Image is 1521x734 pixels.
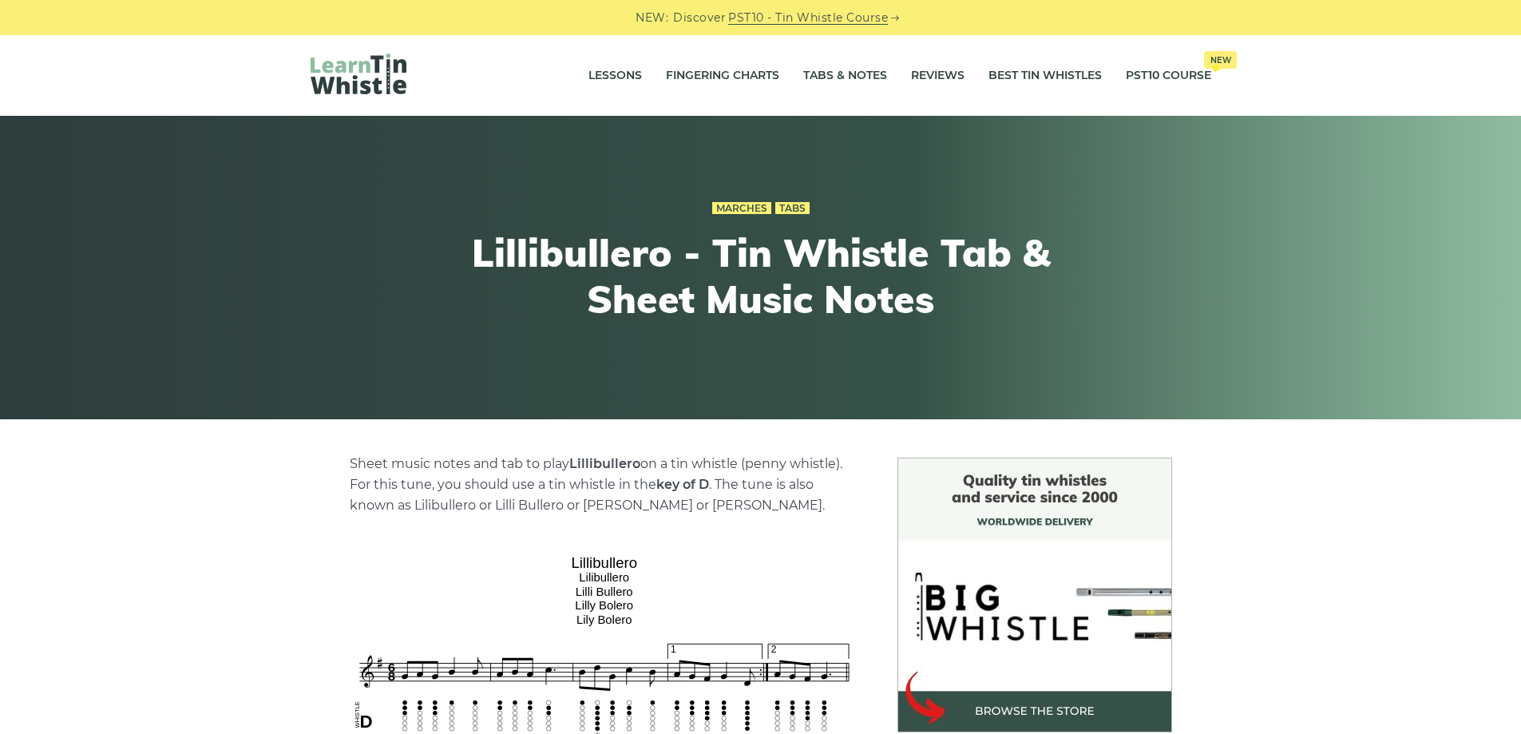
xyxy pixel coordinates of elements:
a: Best Tin Whistles [988,56,1102,96]
h1: Lillibullero - Tin Whistle Tab & Sheet Music Notes [467,230,1055,322]
a: Fingering Charts [666,56,779,96]
p: Sheet music notes and tab to play on a tin whistle (penny whistle). For this tune, you should use... [350,454,859,516]
strong: Lillibullero [569,456,640,471]
a: Tabs & Notes [803,56,887,96]
img: LearnTinWhistle.com [311,54,406,94]
a: Lessons [588,56,642,96]
a: Reviews [911,56,964,96]
a: PST10 CourseNew [1126,56,1211,96]
a: Tabs [775,202,810,215]
a: Marches [712,202,771,215]
span: New [1204,51,1237,69]
strong: key of D [656,477,709,492]
img: BigWhistle Tin Whistle Store [897,458,1172,732]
